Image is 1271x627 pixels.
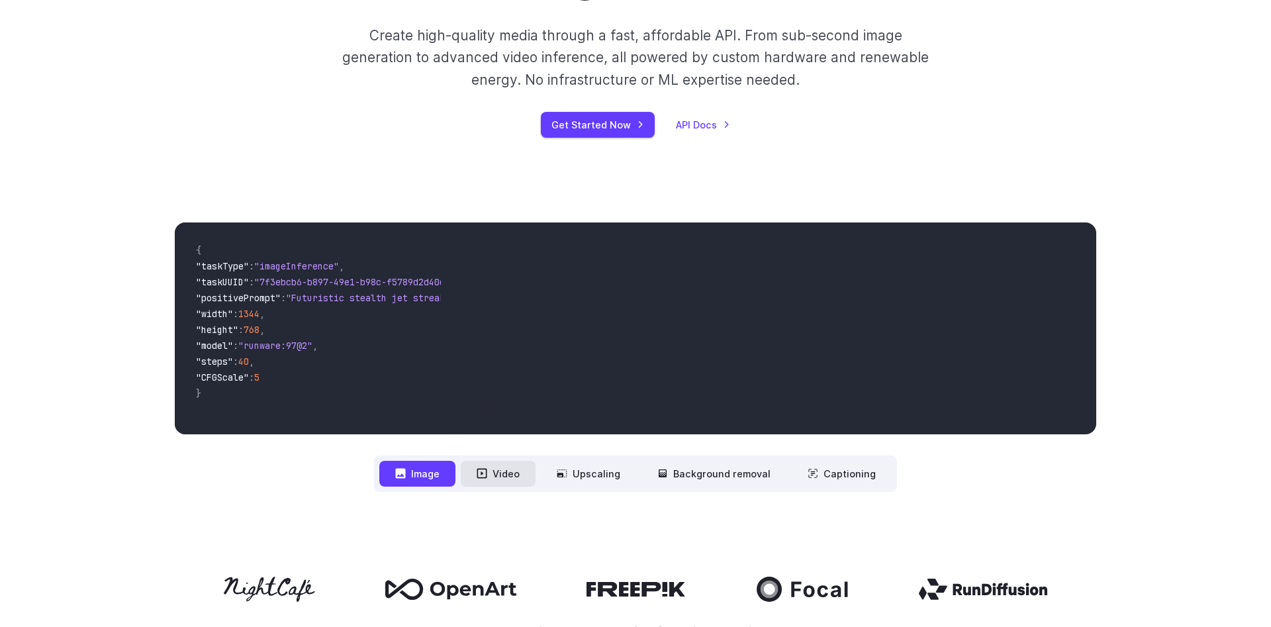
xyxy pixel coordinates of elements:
[541,112,655,138] a: Get Started Now
[249,260,254,272] span: :
[254,260,339,272] span: "imageInference"
[196,276,249,288] span: "taskUUID"
[196,260,249,272] span: "taskType"
[254,276,455,288] span: "7f3ebcb6-b897-49e1-b98c-f5789d2d40d7"
[341,24,931,91] p: Create high-quality media through a fast, affordable API. From sub-second image generation to adv...
[339,260,344,272] span: ,
[233,308,238,320] span: :
[196,371,249,383] span: "CFGScale"
[541,461,636,487] button: Upscaling
[196,356,233,367] span: "steps"
[259,308,265,320] span: ,
[312,340,318,352] span: ,
[196,308,233,320] span: "width"
[254,371,259,383] span: 5
[676,117,730,132] a: API Docs
[286,292,768,304] span: "Futuristic stealth jet streaking through a neon-lit cityscape with glowing purple exhaust"
[281,292,286,304] span: :
[196,340,233,352] span: "model"
[196,324,238,336] span: "height"
[233,340,238,352] span: :
[379,461,455,487] button: Image
[259,324,265,336] span: ,
[196,244,201,256] span: {
[461,461,536,487] button: Video
[238,324,244,336] span: :
[233,356,238,367] span: :
[238,308,259,320] span: 1344
[238,356,249,367] span: 40
[196,292,281,304] span: "positivePrompt"
[249,356,254,367] span: ,
[196,387,201,399] span: }
[792,461,892,487] button: Captioning
[249,371,254,383] span: :
[641,461,786,487] button: Background removal
[238,340,312,352] span: "runware:97@2"
[244,324,259,336] span: 768
[249,276,254,288] span: :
